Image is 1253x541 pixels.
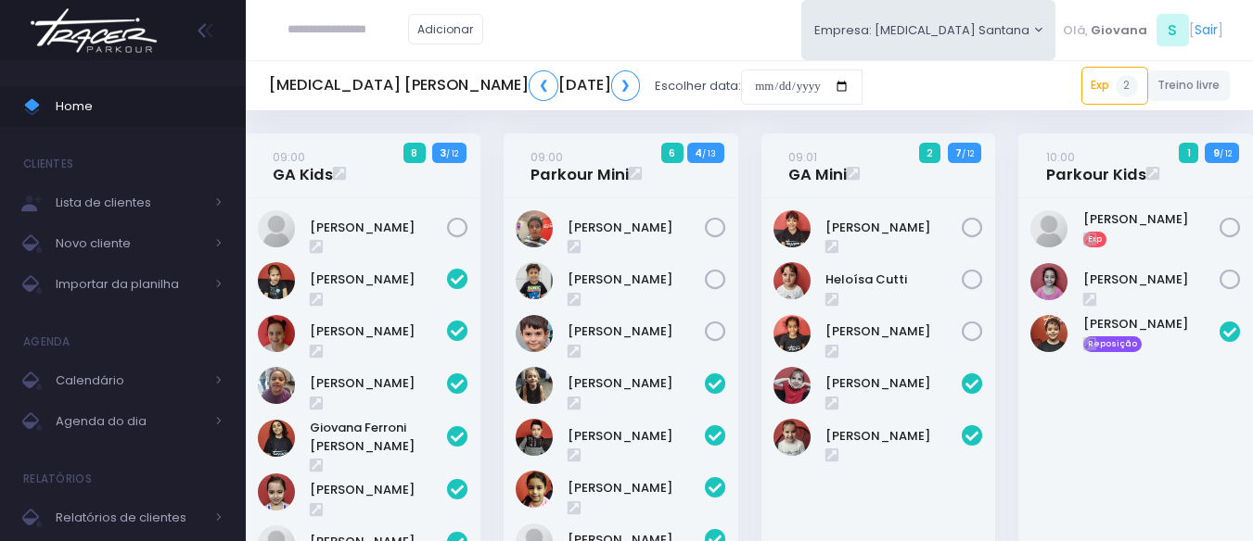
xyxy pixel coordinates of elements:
[56,369,204,393] span: Calendário
[516,419,553,456] img: Benicio Domingos Barbosa
[258,262,295,299] img: Alice Silva de Mendonça
[611,70,641,101] a: ❯
[1083,210,1221,229] a: [PERSON_NAME]
[516,367,553,404] img: Arthur Amancio Baldasso
[1220,148,1232,159] small: / 12
[269,65,863,107] div: Escolher data:
[702,148,716,159] small: / 13
[516,210,553,247] img: Levi Teofilo de Almeida Neto
[269,70,640,101] h5: [MEDICAL_DATA] [PERSON_NAME] [DATE]
[1195,20,1218,40] a: Sair
[516,262,553,299] img: Pedro Pereira Tercarioli
[1055,9,1230,51] div: [ ]
[56,506,204,530] span: Relatórios de clientes
[825,219,963,237] a: [PERSON_NAME]
[825,322,963,341] a: [PERSON_NAME]
[1083,315,1221,333] a: [PERSON_NAME]
[310,270,447,289] a: [PERSON_NAME]
[310,481,447,499] a: [PERSON_NAME]
[568,479,705,497] a: [PERSON_NAME]
[1148,70,1231,101] a: Treino livre
[531,148,563,166] small: 09:00
[774,210,811,247] img: Diana ferreira dos santos
[273,147,333,184] a: 09:00GA Kids
[1030,315,1068,352] img: João Pedro Perregil
[1046,148,1075,166] small: 10:00
[273,148,305,166] small: 09:00
[1157,14,1189,46] span: S
[1213,145,1220,160] strong: 9
[568,374,705,393] a: [PERSON_NAME]
[446,148,458,159] small: / 12
[56,191,204,215] span: Lista de clientes
[408,14,484,44] a: Adicionar
[774,419,811,456] img: Marcela Herdt Garisto
[788,147,847,184] a: 09:01GA Mini
[1083,270,1221,289] a: [PERSON_NAME]
[825,427,963,446] a: [PERSON_NAME]
[56,409,204,434] span: Agenda do dia
[258,367,295,404] img: Ana Clara Vicalvi DOliveira Lima
[1046,147,1146,184] a: 10:00Parkour Kids
[516,471,553,508] img: Helena Sass Lopes
[529,70,558,101] a: ❮
[695,145,702,160] strong: 4
[1116,75,1138,97] span: 2
[440,145,446,160] strong: 3
[310,374,447,393] a: [PERSON_NAME]
[310,322,447,341] a: [PERSON_NAME]
[1081,67,1148,104] a: Exp2
[258,315,295,352] img: Ana Clara Rufino
[774,315,811,352] img: Manuela Teixeira Isique
[403,143,426,163] span: 8
[23,323,70,360] h4: Agenda
[23,460,92,497] h4: Relatórios
[1030,210,1068,247] img: Gabriel Rachid
[568,322,705,341] a: [PERSON_NAME]
[258,420,295,457] img: Giovana Ferroni Gimenes de Almeida
[531,147,629,184] a: 09:00Parkour Mini
[516,315,553,352] img: Thomás Capovilla Rodrigues
[661,143,684,163] span: 6
[56,272,204,296] span: Importar da planilha
[1091,21,1147,40] span: Giovana
[1063,21,1088,40] span: Olá,
[1030,263,1068,300] img: Isabella Palma Reis
[56,232,204,256] span: Novo cliente
[258,210,295,247] img: Manuela Quintilio Gonçalves Silva
[568,427,705,446] a: [PERSON_NAME]
[568,270,705,289] a: [PERSON_NAME]
[788,148,817,166] small: 09:01
[774,367,811,404] img: Laís Silva de Mendonça
[919,143,941,163] span: 2
[258,473,295,510] img: LAURA ORTIZ CAMPOS VIEIRA
[23,145,73,182] h4: Clientes
[56,94,223,119] span: Home
[1179,143,1198,163] span: 1
[568,219,705,237] a: [PERSON_NAME]
[825,374,963,393] a: [PERSON_NAME]
[962,148,974,159] small: / 12
[955,145,962,160] strong: 7
[310,419,447,455] a: Giovana Ferroni [PERSON_NAME]
[310,219,447,237] a: [PERSON_NAME]
[774,262,811,299] img: Heloísa Cutti Iagalo
[1083,336,1143,353] span: Reposição
[825,270,963,289] a: Heloísa Cutti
